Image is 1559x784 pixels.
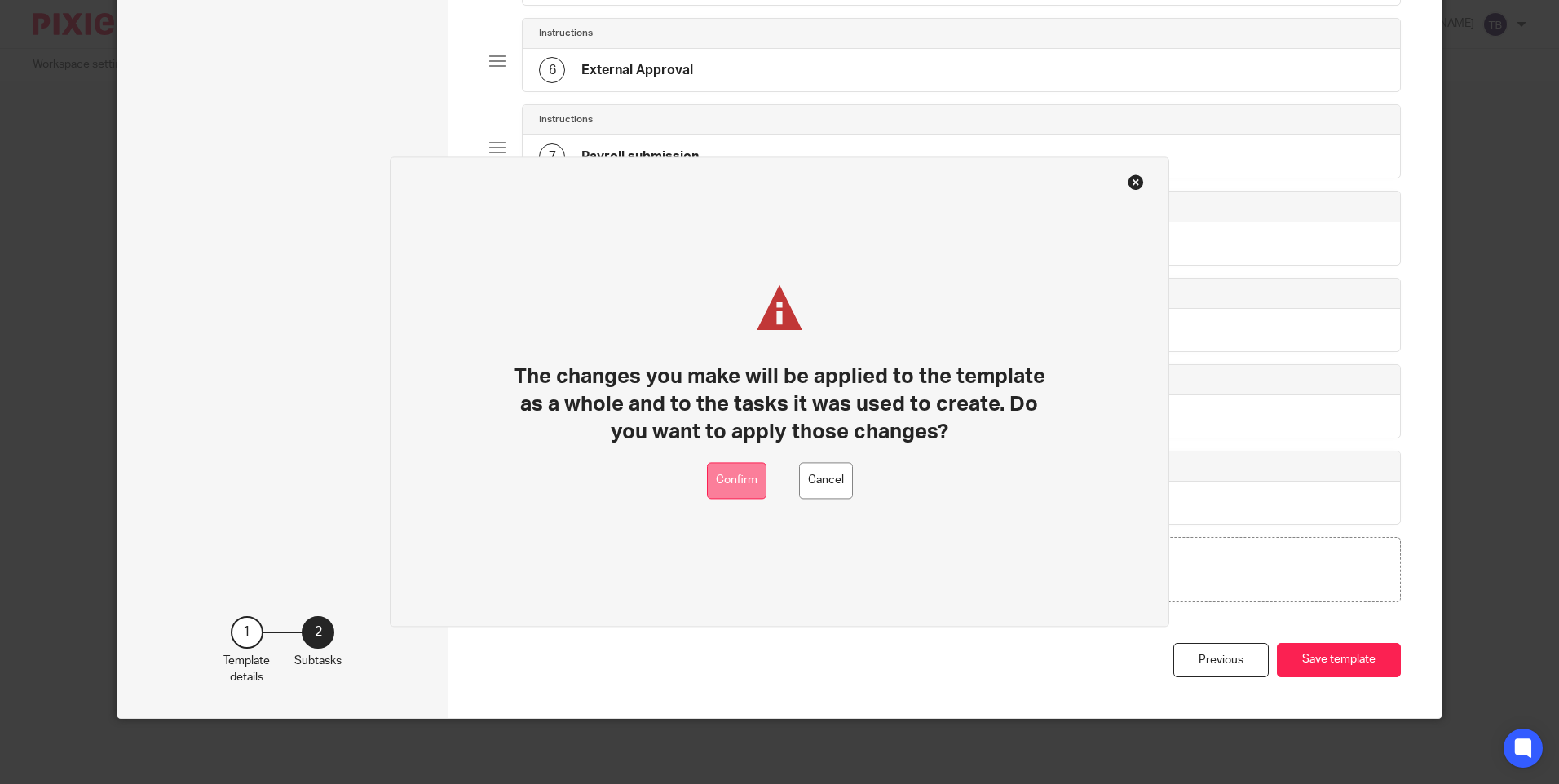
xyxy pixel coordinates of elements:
div: 7 [539,143,565,170]
div: 1 [231,616,263,649]
div: Previous [1173,643,1269,678]
button: Confirm [707,463,766,500]
p: Template details [223,653,270,686]
h4: Instructions [539,27,593,40]
div: 6 [539,57,565,83]
h4: Payroll submission [581,148,699,165]
button: Cancel [799,463,853,500]
button: Save template [1277,643,1401,678]
div: 2 [302,616,334,649]
h4: Instructions [539,113,593,126]
h1: The changes you make will be applied to the template as a whole and to the tasks it was used to c... [507,363,1052,447]
h4: External Approval [581,62,693,79]
p: Subtasks [294,653,342,669]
